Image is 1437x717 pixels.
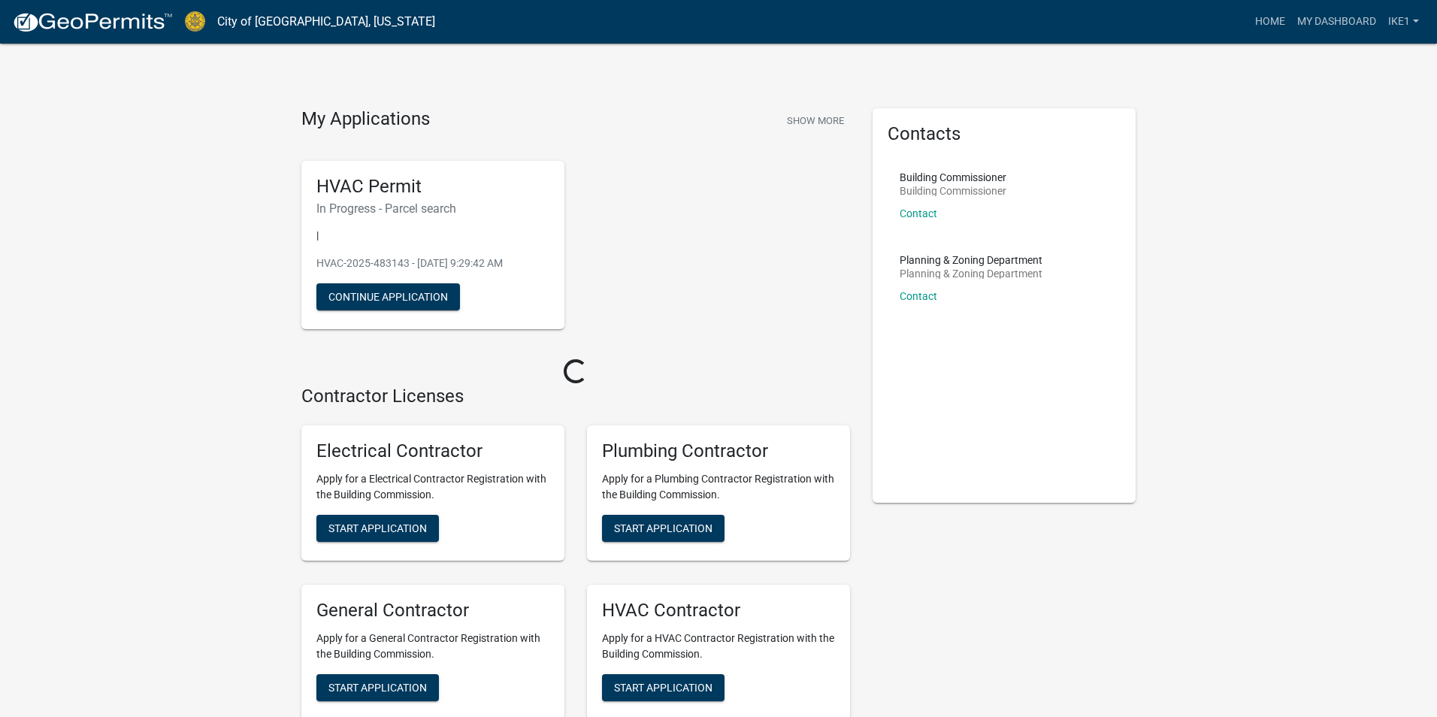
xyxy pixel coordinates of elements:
[316,176,549,198] h5: HVAC Permit
[900,172,1006,183] p: Building Commissioner
[1249,8,1291,36] a: Home
[316,283,460,310] button: Continue Application
[316,471,549,503] p: Apply for a Electrical Contractor Registration with the Building Commission.
[614,681,712,693] span: Start Application
[328,681,427,693] span: Start Application
[900,207,937,219] a: Contact
[602,631,835,662] p: Apply for a HVAC Contractor Registration with the Building Commission.
[614,522,712,534] span: Start Application
[301,386,850,407] h4: Contractor Licenses
[316,515,439,542] button: Start Application
[328,522,427,534] span: Start Application
[602,600,835,622] h5: HVAC Contractor
[900,290,937,302] a: Contact
[316,674,439,701] button: Start Application
[316,600,549,622] h5: General Contractor
[316,440,549,462] h5: Electrical Contractor
[316,201,549,216] h6: In Progress - Parcel search
[217,9,435,35] a: City of [GEOGRAPHIC_DATA], [US_STATE]
[316,631,549,662] p: Apply for a General Contractor Registration with the Building Commission.
[301,108,430,131] h4: My Applications
[602,674,725,701] button: Start Application
[888,123,1121,145] h5: Contacts
[900,268,1042,279] p: Planning & Zoning Department
[602,515,725,542] button: Start Application
[316,256,549,271] p: HVAC-2025-483143 - [DATE] 9:29:42 AM
[900,186,1006,196] p: Building Commissioner
[1382,8,1425,36] a: IKE1
[602,440,835,462] h5: Plumbing Contractor
[1291,8,1382,36] a: My Dashboard
[185,11,205,32] img: City of Jeffersonville, Indiana
[316,228,549,244] p: |
[781,108,850,133] button: Show More
[900,255,1042,265] p: Planning & Zoning Department
[602,471,835,503] p: Apply for a Plumbing Contractor Registration with the Building Commission.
